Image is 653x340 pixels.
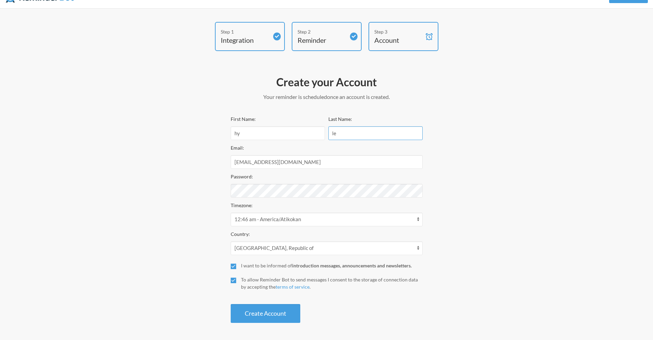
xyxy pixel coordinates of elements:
[374,35,422,45] h4: Account
[328,116,352,122] label: Last Name:
[241,262,423,269] div: I want to be informed of
[221,35,269,45] h4: Integration
[292,263,412,268] strong: introduction messages, announcements and newsletters.
[241,276,423,290] div: To allow Reminder Bot to send messages I consent to the storage of connection data by accepting t...
[298,35,346,45] h4: Reminder
[374,28,422,35] div: Step 3
[231,202,253,208] label: Timezone:
[231,116,256,122] label: First Name:
[231,174,253,179] label: Password:
[231,93,423,101] p: Your reminder is scheduled once an account is created.
[298,28,346,35] div: Step 2
[231,304,300,323] button: Create Account
[231,278,236,283] input: To allow Reminder Bot to send messages I consent to the storage of connection data by accepting t...
[231,264,236,269] input: I want to be informed ofintroduction messages, announcements and newsletters.
[221,28,269,35] div: Step 1
[276,284,310,290] a: terms of service
[231,75,423,89] h2: Create your Account
[231,231,250,237] label: Country:
[231,145,244,151] label: Email:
